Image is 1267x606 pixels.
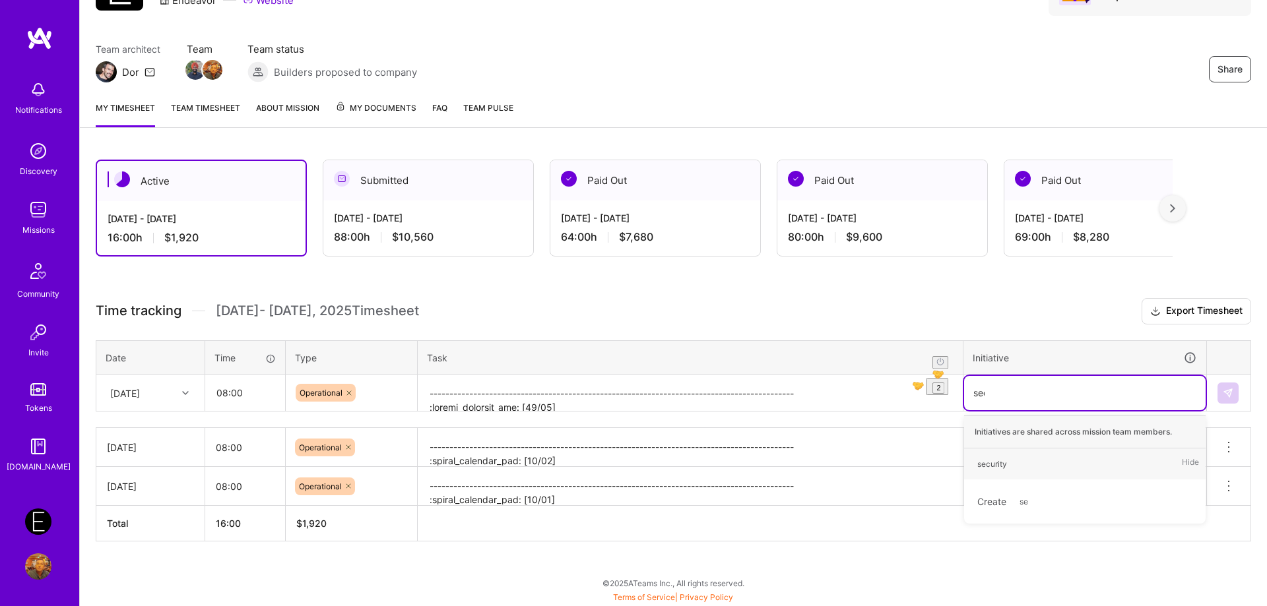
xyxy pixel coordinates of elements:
img: teamwork [25,197,51,223]
textarea: -------------------------------------------------------------------------------------------- :spi... [419,468,961,504]
a: User Avatar [22,553,55,580]
span: $1,920 [164,231,199,245]
div: © 2025 ATeams Inc., All rights reserved. [79,566,1267,599]
img: Team Member Avatar [203,60,222,80]
span: $7,680 [619,230,653,244]
img: discovery [25,138,51,164]
span: Team Pulse [463,103,513,113]
div: Paid Out [1004,160,1214,200]
a: Team timesheet [171,101,240,127]
div: Initiative [973,350,1197,365]
div: Initiatives are shared across mission team members. [964,415,1206,448]
div: Submitted [323,160,533,200]
img: Builders proposed to company [247,61,269,82]
div: [DATE] - [DATE] [561,211,750,225]
button: Export Timesheet [1142,298,1251,324]
div: 64:00 h [561,230,750,244]
input: HH:MM [205,469,285,504]
div: [DATE] - [DATE] [1015,211,1204,225]
div: security [977,457,1007,471]
a: My Documents [335,101,416,127]
img: Community [22,255,54,287]
div: [DATE] [107,440,194,454]
div: Paid Out [550,160,760,200]
div: [DATE] - [DATE] [108,212,295,226]
img: Paid Out [1015,171,1031,187]
img: Endeavor: Onlocation Mobile/Security- 3338TSV275 [25,508,51,535]
img: Submit [1223,388,1233,398]
div: 16:00 h [108,231,295,245]
span: $ 1,920 [296,518,327,529]
span: Team [187,42,221,56]
div: 80:00 h [788,230,977,244]
input: HH:MM [206,375,284,410]
a: Team Member Avatar [204,59,221,81]
div: Active [97,161,306,201]
a: Team Pulse [463,101,513,127]
th: Date [96,340,205,375]
span: [DATE] - [DATE] , 2025 Timesheet [216,303,419,319]
textarea: -------------------------------------------------------------------------------------------- :spi... [419,429,961,466]
th: Type [286,340,418,375]
span: Hide [1182,455,1199,473]
div: Time [214,351,276,365]
img: User Avatar [25,553,51,580]
div: [DATE] [107,479,194,493]
div: Paid Out [777,160,987,200]
span: Team architect [96,42,160,56]
span: Operational [300,388,342,398]
i: icon Download [1150,305,1161,318]
img: Active [114,171,130,187]
div: [DOMAIN_NAME] [7,460,71,473]
div: Create [971,486,1199,517]
div: Dor [122,65,139,79]
img: Team Member Avatar [185,60,205,80]
div: [DATE] - [DATE] [334,211,523,225]
i: icon Mail [145,67,155,77]
a: About Mission [256,101,319,127]
span: Operational [299,481,342,491]
div: Tokens [25,401,52,415]
span: $9,600 [846,230,882,244]
span: Share [1218,63,1243,76]
th: Task [418,340,963,375]
img: right [1170,204,1175,213]
span: My Documents [335,101,416,115]
a: Terms of Service [613,592,675,602]
span: Operational [299,442,342,452]
a: Privacy Policy [680,592,733,602]
div: Community [17,287,59,301]
span: $8,280 [1073,230,1109,244]
div: 88:00 h [334,230,523,244]
img: Paid Out [788,171,804,187]
img: Submitted [334,171,350,187]
a: My timesheet [96,101,155,127]
img: bell [25,76,51,103]
span: Team status [247,42,417,56]
a: FAQ [432,101,447,127]
img: Paid Out [561,171,577,187]
span: Builders proposed to company [274,65,417,79]
button: Share [1209,56,1251,82]
div: Missions [22,223,55,237]
a: Endeavor: Onlocation Mobile/Security- 3338TSV275 [22,508,55,535]
img: Team Architect [96,61,117,82]
span: $10,560 [392,230,434,244]
div: Invite [28,346,49,359]
span: se [1013,493,1035,510]
div: [DATE] - [DATE] [788,211,977,225]
th: Total [96,506,205,541]
div: Notifications [15,103,62,117]
div: [DATE] [110,386,140,400]
img: logo [26,26,53,50]
span: Time tracking [96,303,181,319]
div: Discovery [20,164,57,178]
span: | [613,592,733,602]
img: guide book [25,433,51,460]
img: Invite [25,319,51,346]
input: HH:MM [205,430,285,465]
th: 16:00 [205,506,286,541]
img: tokens [30,383,46,396]
textarea: To enrich screen reader interactions, please activate Accessibility in Grammarly extension settings [419,376,961,411]
div: 69:00 h [1015,230,1204,244]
